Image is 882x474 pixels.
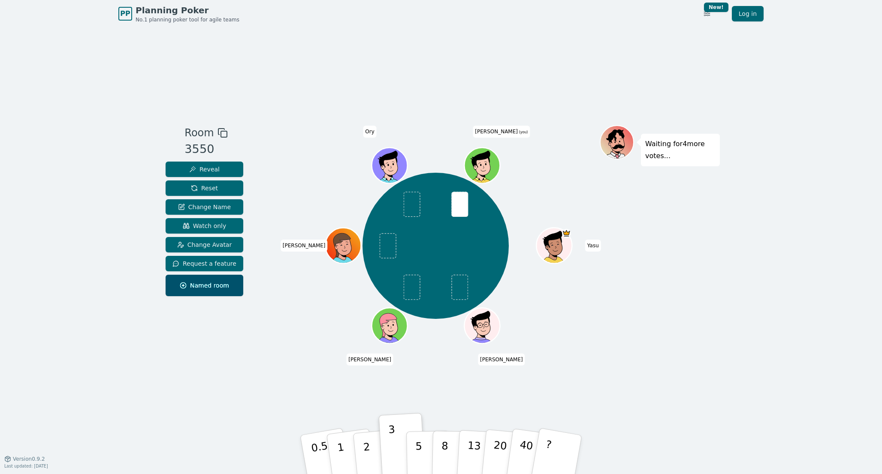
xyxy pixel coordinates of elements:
[166,275,243,296] button: Named room
[346,354,393,366] span: Click to change your name
[166,237,243,252] button: Change Avatar
[645,138,716,162] p: Waiting for 4 more votes...
[184,125,214,141] span: Room
[189,165,220,174] span: Reveal
[177,240,232,249] span: Change Avatar
[118,4,239,23] a: PPPlanning PokerNo.1 planning poker tool for agile teams
[699,6,715,21] button: New!
[4,464,48,468] span: Last updated: [DATE]
[136,4,239,16] span: Planning Poker
[363,126,376,138] span: Click to change your name
[166,256,243,271] button: Request a feature
[732,6,764,21] a: Log in
[4,456,45,462] button: Version0.9.2
[388,423,398,470] p: 3
[473,126,530,138] span: Click to change your name
[136,16,239,23] span: No.1 planning poker tool for agile teams
[478,354,525,366] span: Click to change your name
[166,162,243,177] button: Reveal
[166,199,243,215] button: Change Name
[585,240,601,252] span: Click to change your name
[562,229,571,238] span: Yasu is the host
[120,9,130,19] span: PP
[465,149,498,182] button: Click to change your avatar
[166,218,243,234] button: Watch only
[281,240,328,252] span: Click to change your name
[180,281,229,290] span: Named room
[704,3,728,12] div: New!
[166,180,243,196] button: Reset
[191,184,218,192] span: Reset
[184,141,227,158] div: 3550
[172,259,236,268] span: Request a feature
[178,203,231,211] span: Change Name
[183,222,227,230] span: Watch only
[518,131,528,135] span: (you)
[13,456,45,462] span: Version 0.9.2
